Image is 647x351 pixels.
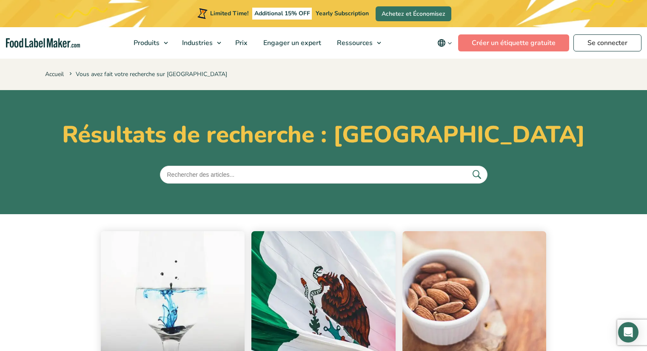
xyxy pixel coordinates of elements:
[180,38,214,48] span: Industries
[210,9,248,17] span: Limited Time!
[316,9,369,17] span: Yearly Subscription
[252,8,312,20] span: Additional 15% OFF
[228,27,254,59] a: Prix
[261,38,322,48] span: Engager un expert
[131,38,160,48] span: Produits
[68,70,227,78] span: Vous avez fait votre recherche sur [GEOGRAPHIC_DATA]
[458,34,569,51] a: Créer un étiquette gratuite
[45,70,64,78] a: Accueil
[45,121,602,149] h1: Résultats de recherche : [GEOGRAPHIC_DATA]
[618,322,638,343] div: Open Intercom Messenger
[573,34,641,51] a: Se connecter
[160,166,487,184] input: Rechercher des articles...
[329,27,385,59] a: Ressources
[376,6,451,21] a: Achetez et Économisez
[126,27,172,59] a: Produits
[334,38,373,48] span: Ressources
[174,27,225,59] a: Industries
[256,27,327,59] a: Engager un expert
[233,38,248,48] span: Prix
